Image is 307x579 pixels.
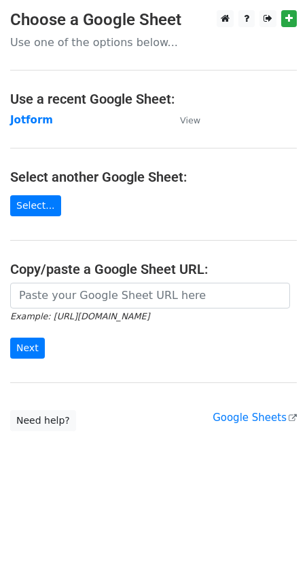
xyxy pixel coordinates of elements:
[10,114,53,126] a: Jotform
[10,410,76,431] a: Need help?
[10,338,45,359] input: Next
[10,311,149,321] small: Example: [URL][DOMAIN_NAME]
[10,195,61,216] a: Select...
[10,261,297,277] h4: Copy/paste a Google Sheet URL:
[213,412,297,424] a: Google Sheets
[10,169,297,185] h4: Select another Google Sheet:
[10,35,297,49] p: Use one of the options below...
[10,91,297,107] h4: Use a recent Google Sheet:
[166,114,200,126] a: View
[10,10,297,30] h3: Choose a Google Sheet
[10,283,290,308] input: Paste your Google Sheet URL here
[180,115,200,125] small: View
